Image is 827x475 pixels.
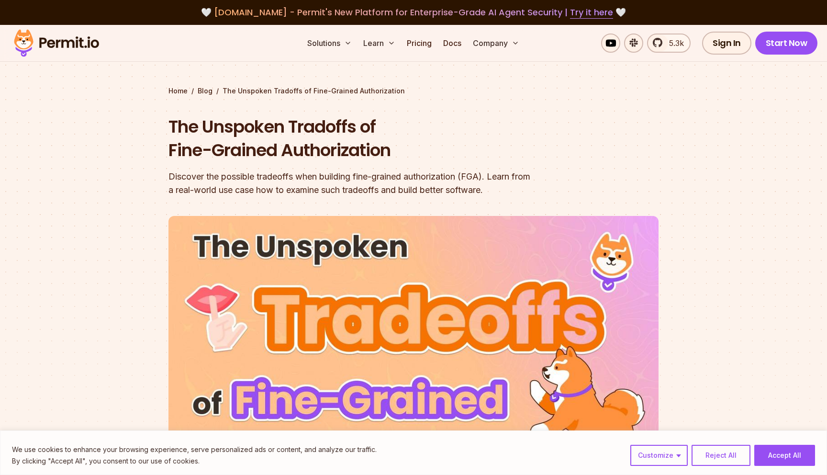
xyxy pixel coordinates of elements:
a: Start Now [755,32,818,55]
button: Reject All [692,445,750,466]
img: Permit logo [10,27,103,59]
button: Solutions [303,34,356,53]
button: Customize [630,445,688,466]
span: [DOMAIN_NAME] - Permit's New Platform for Enterprise-Grade AI Agent Security | [214,6,613,18]
p: We use cookies to enhance your browsing experience, serve personalized ads or content, and analyz... [12,444,377,455]
a: 5.3k [647,34,691,53]
a: Home [168,86,188,96]
div: Discover the possible tradeoffs when building fine-grained authorization (FGA). Learn from a real... [168,170,536,197]
button: Company [469,34,523,53]
a: Try it here [570,6,613,19]
a: Pricing [403,34,436,53]
a: Blog [198,86,212,96]
div: / / [168,86,659,96]
h1: The Unspoken Tradoffs of Fine-Grained Authorization [168,115,536,162]
div: 🤍 🤍 [23,6,804,19]
a: Sign In [702,32,751,55]
button: Learn [359,34,399,53]
button: Accept All [754,445,815,466]
span: 5.3k [663,37,684,49]
p: By clicking "Accept All", you consent to our use of cookies. [12,455,377,467]
a: Docs [439,34,465,53]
